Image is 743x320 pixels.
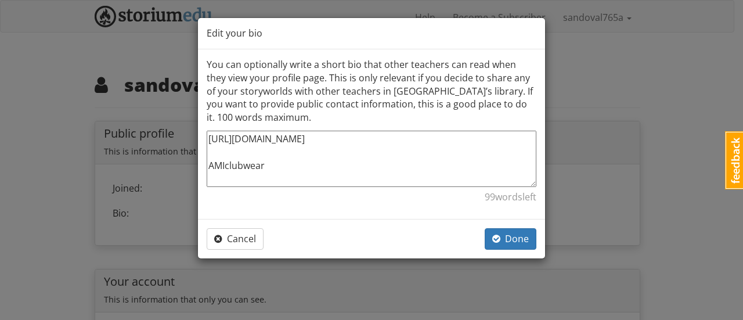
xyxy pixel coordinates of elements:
span: Done [492,232,529,245]
textarea: [URL][DOMAIN_NAME] [207,131,536,187]
span: Cancel [214,232,256,245]
div: Edit your bio [198,18,545,49]
button: Cancel [207,228,264,250]
button: Done [485,228,536,250]
p: 99 word s left [207,190,536,204]
p: You can optionally write a short bio that other teachers can read when they view your profile pag... [207,58,536,124]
